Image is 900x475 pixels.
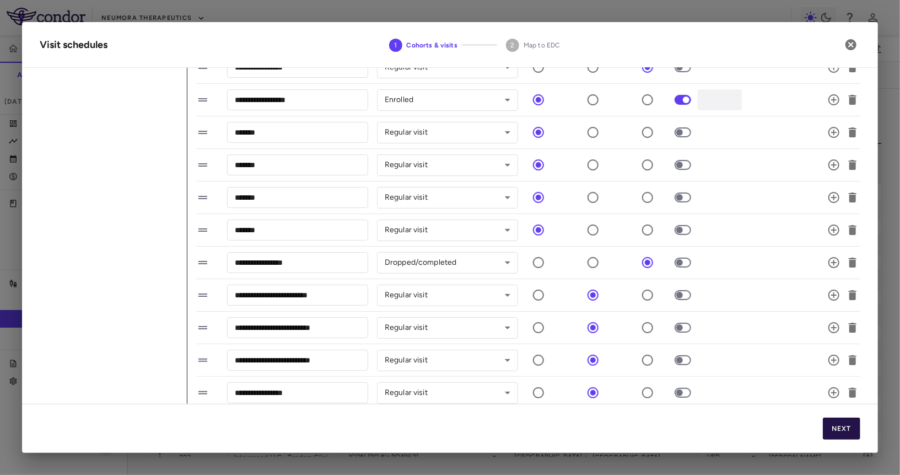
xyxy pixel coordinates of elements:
div: Regular visit [377,220,518,241]
text: 1 [394,41,397,49]
div: Regular visit [377,382,518,404]
button: Next [823,418,860,440]
div: Regular visit [377,317,518,339]
div: Regular visit [377,187,518,209]
div: Regular visit [377,350,518,371]
div: Dropped/completed [377,252,518,274]
div: Regular visit [377,122,518,143]
div: Enrolled [377,89,518,111]
div: Regular visit [377,154,518,176]
button: Cohorts & visits [380,25,466,65]
div: Visit schedules [40,38,107,52]
span: Cohorts & visits [407,40,457,50]
div: Regular visit [377,285,518,306]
